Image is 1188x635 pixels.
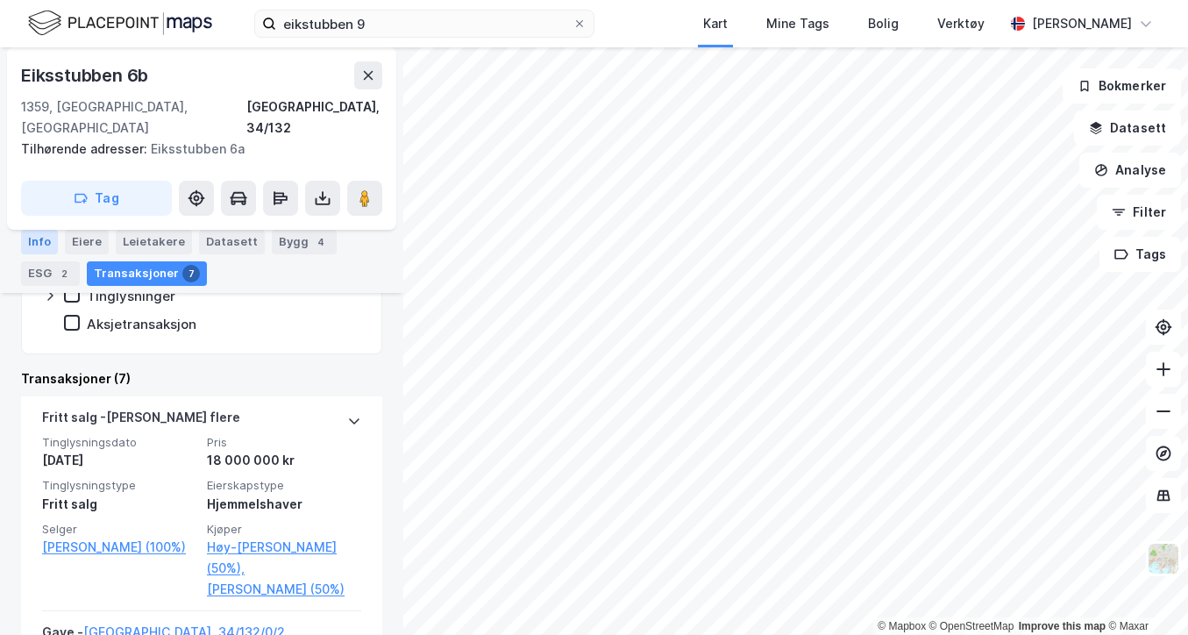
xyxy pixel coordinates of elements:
button: Bokmerker [1063,68,1181,103]
div: Leietakere [116,230,192,254]
div: Verktøy [937,13,985,34]
div: Bolig [868,13,899,34]
div: Kart [703,13,728,34]
div: Mine Tags [766,13,829,34]
span: Pris [207,435,361,450]
span: Tinglysningstype [42,478,196,493]
a: Improve this map [1019,620,1106,632]
div: [DATE] [42,450,196,471]
a: Høy-[PERSON_NAME] (50%), [207,537,361,579]
span: Selger [42,522,196,537]
div: Eiksstubben 6a [21,139,368,160]
div: Aksjetransaksjon [87,316,196,332]
div: 1359, [GEOGRAPHIC_DATA], [GEOGRAPHIC_DATA] [21,96,246,139]
button: Tag [21,181,172,216]
button: Filter [1097,195,1181,230]
div: Fritt salg [42,494,196,515]
span: Kjøper [207,522,361,537]
div: 18 000 000 kr [207,450,361,471]
a: [PERSON_NAME] (50%) [207,579,361,600]
div: 7 [182,265,200,282]
div: Transaksjoner [87,261,207,286]
div: Eiere [65,230,109,254]
div: Eiksstubben 6b [21,61,152,89]
input: Søk på adresse, matrikkel, gårdeiere, leietakere eller personer [276,11,573,37]
a: Mapbox [878,620,926,632]
img: logo.f888ab2527a4732fd821a326f86c7f29.svg [28,8,212,39]
div: Bygg [272,230,337,254]
div: [GEOGRAPHIC_DATA], 34/132 [246,96,382,139]
div: Hjemmelshaver [207,494,361,515]
span: Tinglysningsdato [42,435,196,450]
iframe: Chat Widget [1100,551,1188,635]
div: Datasett [199,230,265,254]
a: [PERSON_NAME] (100%) [42,537,196,558]
div: ESG [21,261,80,286]
button: Tags [1099,237,1181,272]
span: Eierskapstype [207,478,361,493]
div: 4 [312,233,330,251]
a: OpenStreetMap [929,620,1014,632]
span: Tilhørende adresser: [21,141,151,156]
button: Analyse [1079,153,1181,188]
img: Z [1147,542,1180,575]
div: [PERSON_NAME] [1032,13,1132,34]
div: Tinglysninger [87,288,175,304]
button: Datasett [1074,111,1181,146]
div: Info [21,230,58,254]
div: 2 [55,265,73,282]
div: Fritt salg - [PERSON_NAME] flere [42,407,240,435]
div: Transaksjoner (7) [21,368,382,389]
